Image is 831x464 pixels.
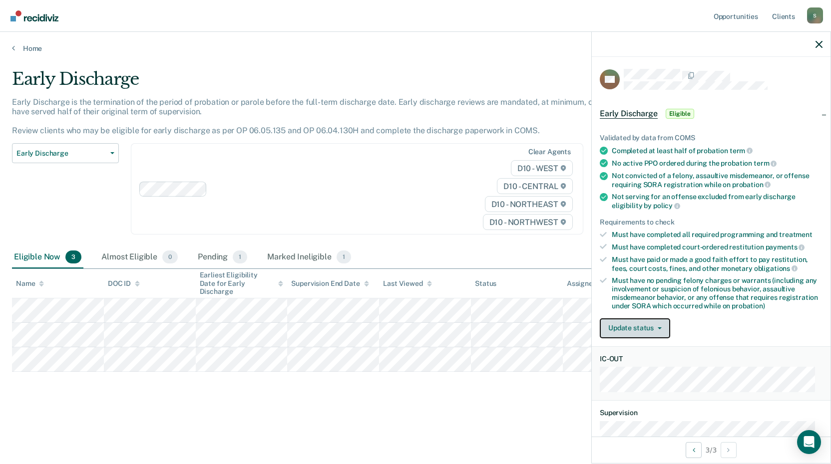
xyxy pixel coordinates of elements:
div: Clear agents [528,148,571,156]
span: Early Discharge [16,149,106,158]
div: No active PPO ordered during the probation [612,159,823,168]
div: Eligible Now [12,246,83,268]
a: Home [12,44,819,53]
div: Supervision End Date [291,279,369,288]
button: Update status [600,318,670,338]
div: Last Viewed [383,279,431,288]
button: Next Opportunity [721,442,737,458]
div: S [807,7,823,23]
div: Not serving for an offense excluded from early discharge eligibility by [612,193,823,210]
span: Eligible [666,109,694,119]
span: term [754,159,777,167]
span: 0 [162,250,178,263]
div: Must have completed all required programming and [612,231,823,239]
div: Status [475,279,496,288]
dt: Supervision [600,409,823,417]
span: probation [732,181,771,189]
span: 3 [65,250,81,263]
div: Earliest Eligibility Date for Early Discharge [200,271,284,296]
span: D10 - NORTHWEST [483,214,573,230]
div: Must have completed court-ordered restitution [612,242,823,251]
div: Pending [196,246,249,268]
div: Completed at least half of probation [612,146,823,155]
span: 1 [233,250,247,263]
div: Marked Ineligible [265,246,353,268]
span: treatment [779,231,813,238]
div: Early DischargeEligible [592,98,831,130]
img: Recidiviz [10,10,58,21]
span: term [730,147,753,155]
div: Almost Eligible [99,246,180,268]
span: policy [653,202,680,210]
span: 1 [337,250,351,263]
p: Early Discharge is the termination of the period of probation or parole before the full-term disc... [12,97,632,136]
div: Early Discharge [12,69,635,97]
div: Assigned to [567,279,614,288]
div: DOC ID [108,279,140,288]
dt: IC-OUT [600,355,823,363]
button: Previous Opportunity [686,442,702,458]
div: Not convicted of a felony, assaultive misdemeanor, or offense requiring SORA registration while on [612,172,823,189]
span: D10 - NORTHEAST [485,196,573,212]
div: Open Intercom Messenger [797,430,821,454]
button: Profile dropdown button [807,7,823,23]
div: Requirements to check [600,218,823,227]
span: payments [766,243,805,251]
div: Must have paid or made a good faith effort to pay restitution, fees, court costs, fines, and othe... [612,255,823,272]
div: Must have no pending felony charges or warrants (including any involvement or suspicion of feloni... [612,276,823,310]
span: Early Discharge [600,109,658,119]
div: Name [16,279,44,288]
div: 3 / 3 [592,437,831,463]
span: probation) [732,302,765,310]
span: D10 - CENTRAL [497,178,573,194]
span: obligations [754,264,798,272]
div: Validated by data from COMS [600,134,823,142]
span: D10 - WEST [511,160,573,176]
